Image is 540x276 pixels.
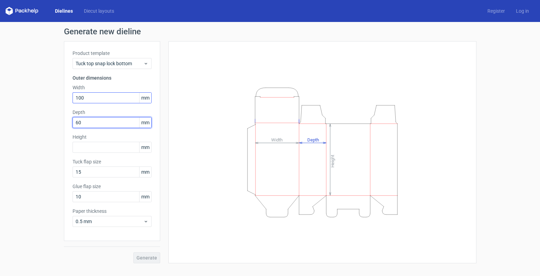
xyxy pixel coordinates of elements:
span: mm [139,192,151,202]
span: mm [139,117,151,128]
span: mm [139,142,151,152]
h3: Outer dimensions [73,74,152,81]
label: Tuck flap size [73,158,152,165]
span: 0.5 mm [76,218,143,225]
label: Product template [73,50,152,57]
tspan: Width [271,137,282,142]
span: mm [139,93,151,103]
h1: Generate new dieline [64,27,476,36]
label: Paper thickness [73,208,152,215]
label: Depth [73,109,152,116]
label: Height [73,134,152,140]
span: mm [139,167,151,177]
span: Tuck top snap lock bottom [76,60,143,67]
a: Log in [510,8,535,14]
tspan: Depth [307,137,319,142]
a: Diecut layouts [78,8,120,14]
a: Dielines [49,8,78,14]
label: Glue flap size [73,183,152,190]
a: Register [482,8,510,14]
label: Width [73,84,152,91]
tspan: Height [330,154,335,167]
